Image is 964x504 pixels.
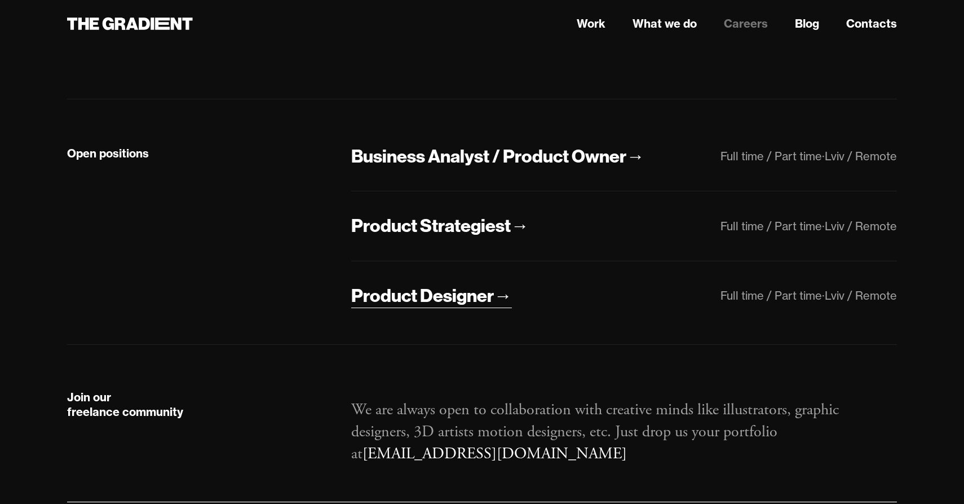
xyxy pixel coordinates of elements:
div: Full time / Part time [720,288,822,303]
div: Product Strategiest [351,214,511,238]
a: Blog [795,15,819,32]
div: · [822,288,825,303]
div: Lviv / Remote [825,219,897,233]
div: → [626,144,644,168]
div: Lviv / Remote [825,288,897,303]
a: Contacts [846,15,897,32]
div: Lviv / Remote [825,149,897,163]
p: We are always open to collaboration with creative minds like illustrators, graphic designers, 3D ... [351,399,897,466]
div: Business Analyst / Product Owner [351,144,626,168]
div: Full time / Part time [720,219,822,233]
strong: Join our freelance community [67,390,183,419]
div: Full time / Part time [720,149,822,163]
div: → [511,214,529,238]
strong: Open positions [67,146,149,160]
a: Product Strategiest→ [351,214,529,238]
div: · [822,219,825,233]
a: What we do [633,15,697,32]
div: Product Designer [351,284,494,308]
a: Careers [724,15,768,32]
div: · [822,149,825,163]
a: Work [577,15,605,32]
a: Business Analyst / Product Owner→ [351,144,644,169]
a: [EMAIL_ADDRESS][DOMAIN_NAME] [362,444,627,464]
a: Product Designer→ [351,284,512,308]
div: → [494,284,512,308]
